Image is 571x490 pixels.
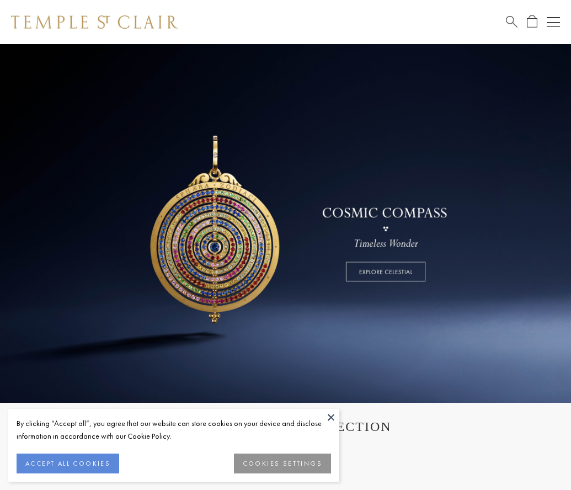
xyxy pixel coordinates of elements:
img: Temple St. Clair [11,15,178,29]
a: Search [506,15,517,29]
div: By clicking “Accept all”, you agree that our website can store cookies on your device and disclos... [17,417,331,443]
button: COOKIES SETTINGS [234,454,331,473]
a: Open Shopping Bag [527,15,537,29]
button: Open navigation [547,15,560,29]
button: ACCEPT ALL COOKIES [17,454,119,473]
